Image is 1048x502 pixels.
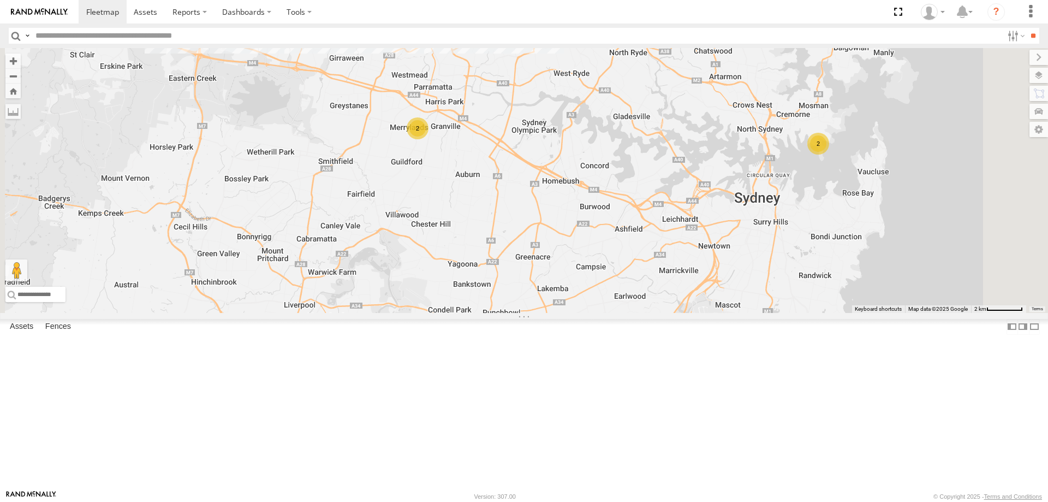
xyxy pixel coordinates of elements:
button: Keyboard shortcuts [855,305,902,313]
div: © Copyright 2025 - [933,493,1042,500]
label: Assets [4,319,39,334]
span: 2 km [974,306,986,312]
a: Terms and Conditions [984,493,1042,500]
button: Drag Pegman onto the map to open Street View [5,259,27,281]
label: Search Filter Options [1003,28,1027,44]
div: Tom Tozer [917,4,949,20]
label: Fences [40,319,76,334]
button: Map Scale: 2 km per 63 pixels [971,305,1026,313]
label: Search Query [23,28,32,44]
a: Terms (opens in new tab) [1032,307,1043,311]
img: rand-logo.svg [11,8,68,16]
i: ? [987,3,1005,21]
label: Dock Summary Table to the Left [1007,319,1017,335]
button: Zoom out [5,68,21,84]
span: Map data ©2025 Google [908,306,968,312]
div: 2 [807,133,829,155]
label: Map Settings [1029,122,1048,137]
label: Hide Summary Table [1029,319,1040,335]
div: 2 [407,117,428,139]
label: Dock Summary Table to the Right [1017,319,1028,335]
button: Zoom Home [5,84,21,98]
div: Version: 307.00 [474,493,516,500]
label: Measure [5,104,21,119]
a: Visit our Website [6,491,56,502]
button: Zoom in [5,54,21,68]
